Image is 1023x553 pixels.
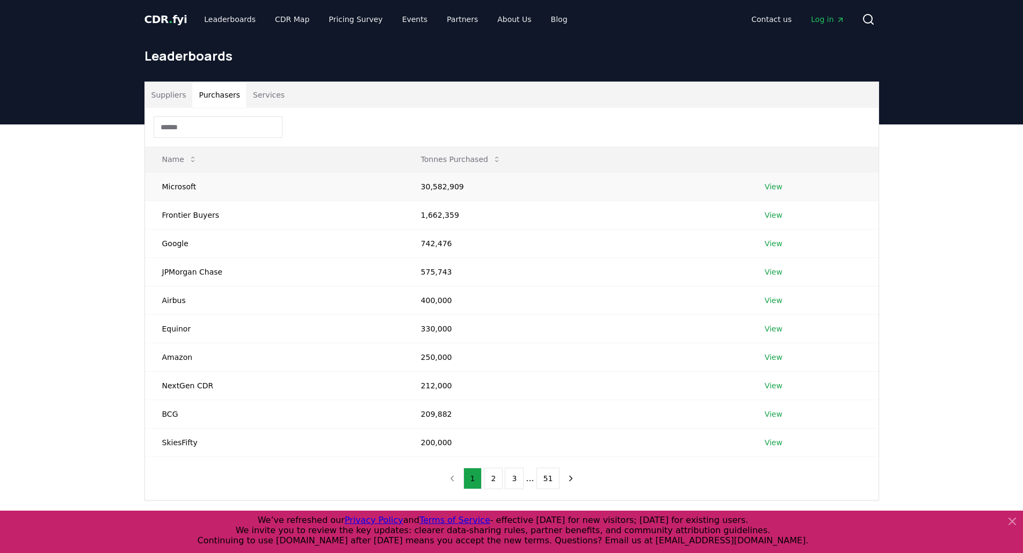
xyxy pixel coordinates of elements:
[484,468,503,489] button: 2
[145,400,404,428] td: BCG
[438,10,487,29] a: Partners
[195,10,576,29] nav: Main
[562,468,580,489] button: next page
[404,343,748,371] td: 250,000
[394,10,436,29] a: Events
[463,468,482,489] button: 1
[144,12,187,27] a: CDR.fyi
[542,10,576,29] a: Blog
[765,437,782,448] a: View
[404,201,748,229] td: 1,662,359
[404,229,748,257] td: 742,476
[802,10,853,29] a: Log in
[412,149,510,170] button: Tonnes Purchased
[145,371,404,400] td: NextGen CDR
[404,371,748,400] td: 212,000
[526,472,534,485] li: ...
[145,286,404,314] td: Airbus
[145,257,404,286] td: JPMorgan Chase
[765,267,782,277] a: View
[404,257,748,286] td: 575,743
[765,295,782,306] a: View
[765,181,782,192] a: View
[404,428,748,456] td: 200,000
[743,10,800,29] a: Contact us
[145,428,404,456] td: SkiesFifty
[765,409,782,419] a: View
[144,13,187,26] span: CDR fyi
[765,210,782,220] a: View
[811,14,844,25] span: Log in
[404,400,748,428] td: 209,882
[765,238,782,249] a: View
[154,149,206,170] button: Name
[145,343,404,371] td: Amazon
[144,47,879,64] h1: Leaderboards
[765,380,782,391] a: View
[145,314,404,343] td: Equinor
[404,172,748,201] td: 30,582,909
[266,10,318,29] a: CDR Map
[320,10,391,29] a: Pricing Survey
[743,10,853,29] nav: Main
[536,468,560,489] button: 51
[489,10,540,29] a: About Us
[505,468,524,489] button: 3
[404,314,748,343] td: 330,000
[246,82,291,108] button: Services
[145,201,404,229] td: Frontier Buyers
[765,323,782,334] a: View
[404,286,748,314] td: 400,000
[192,82,246,108] button: Purchasers
[195,10,264,29] a: Leaderboards
[145,82,193,108] button: Suppliers
[169,13,172,26] span: .
[145,172,404,201] td: Microsoft
[145,229,404,257] td: Google
[765,352,782,363] a: View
